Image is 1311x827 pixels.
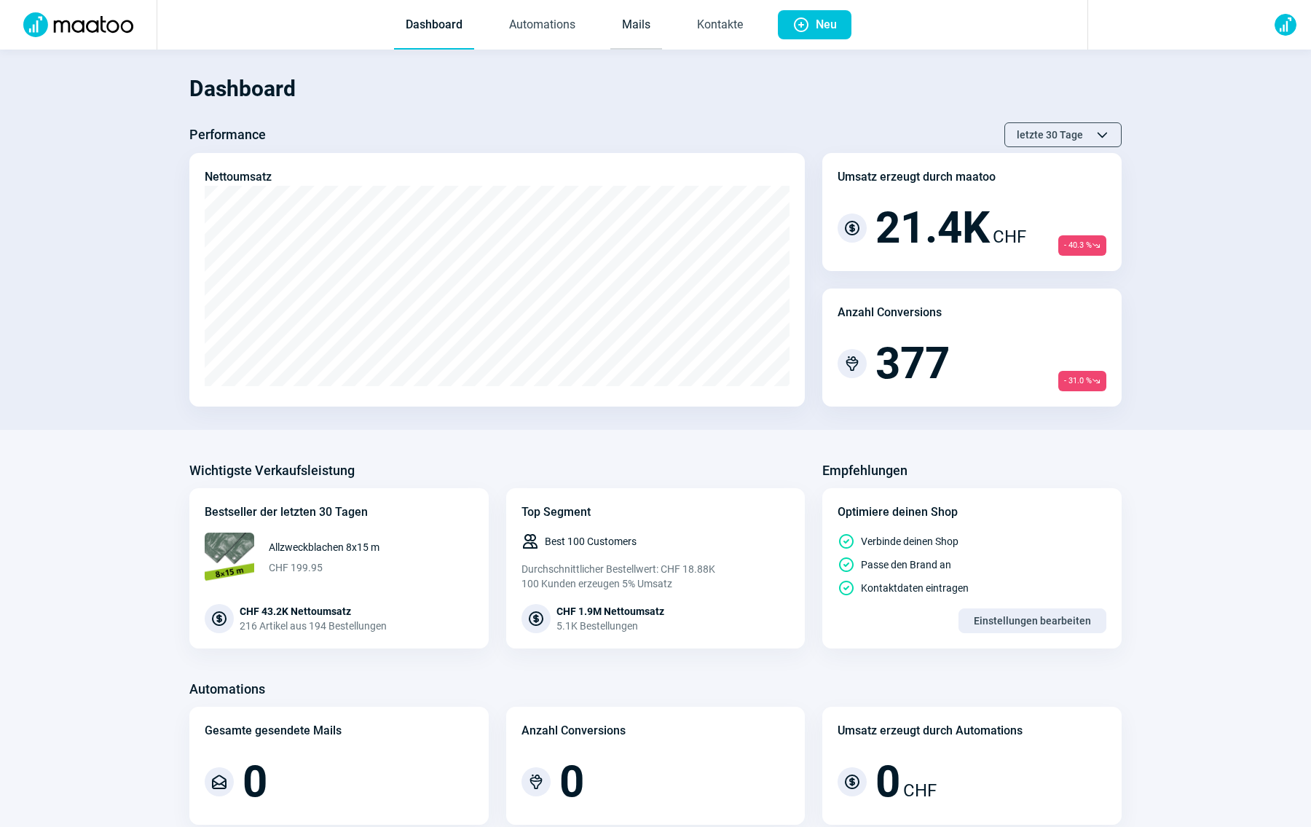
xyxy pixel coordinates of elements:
div: Anzahl Conversions [521,722,626,740]
span: CHF [993,224,1026,250]
div: Gesamte gesendete Mails [205,722,342,740]
span: CHF [903,777,937,804]
span: CHF 199.95 [269,560,379,575]
div: 5.1K Bestellungen [556,619,664,633]
span: 0 [243,760,267,804]
span: Neu [816,10,837,39]
span: Passe den Brand an [861,557,951,572]
span: Best 100 Customers [545,534,637,549]
div: Anzahl Conversions [838,304,942,321]
a: Automations [497,1,587,50]
h3: Performance [189,123,266,146]
div: Nettoumsatz [205,168,272,186]
span: 0 [559,760,584,804]
h3: Empfehlungen [822,459,908,482]
div: Optimiere deinen Shop [838,503,1106,521]
img: Logo [15,12,142,37]
a: Mails [610,1,662,50]
h1: Dashboard [189,64,1122,114]
h3: Automations [189,678,265,701]
span: Kontaktdaten eintragen [861,581,969,595]
h3: Wichtigste Verkaufsleistung [189,459,355,482]
button: Neu [778,10,851,39]
a: Dashboard [394,1,474,50]
span: - 31.0 % [1058,371,1106,391]
div: CHF 43.2K Nettoumsatz [240,604,387,619]
span: - 40.3 % [1058,235,1106,256]
span: 0 [875,760,900,804]
div: Umsatz erzeugt durch maatoo [838,168,996,186]
span: Allzweckblachen 8x15 m [269,540,379,554]
span: Verbinde deinen Shop [861,534,958,549]
span: letzte 30 Tage [1017,123,1083,146]
div: Bestseller der letzten 30 Tagen [205,503,473,521]
div: CHF 1.9M Nettoumsatz [556,604,664,619]
a: Kontakte [685,1,755,50]
img: 68x68 [205,533,254,582]
button: Einstellungen bearbeiten [958,608,1106,633]
span: 21.4K [875,206,990,250]
span: Einstellungen bearbeiten [974,609,1091,632]
div: Durchschnittlicher Bestellwert: CHF 18.88K 100 Kunden erzeugen 5% Umsatz [521,562,790,591]
img: avatar [1275,14,1296,36]
div: Umsatz erzeugt durch Automations [838,722,1023,740]
div: 216 Artikel aus 194 Bestellungen [240,619,387,633]
div: Top Segment [521,503,790,521]
span: 377 [875,342,950,385]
